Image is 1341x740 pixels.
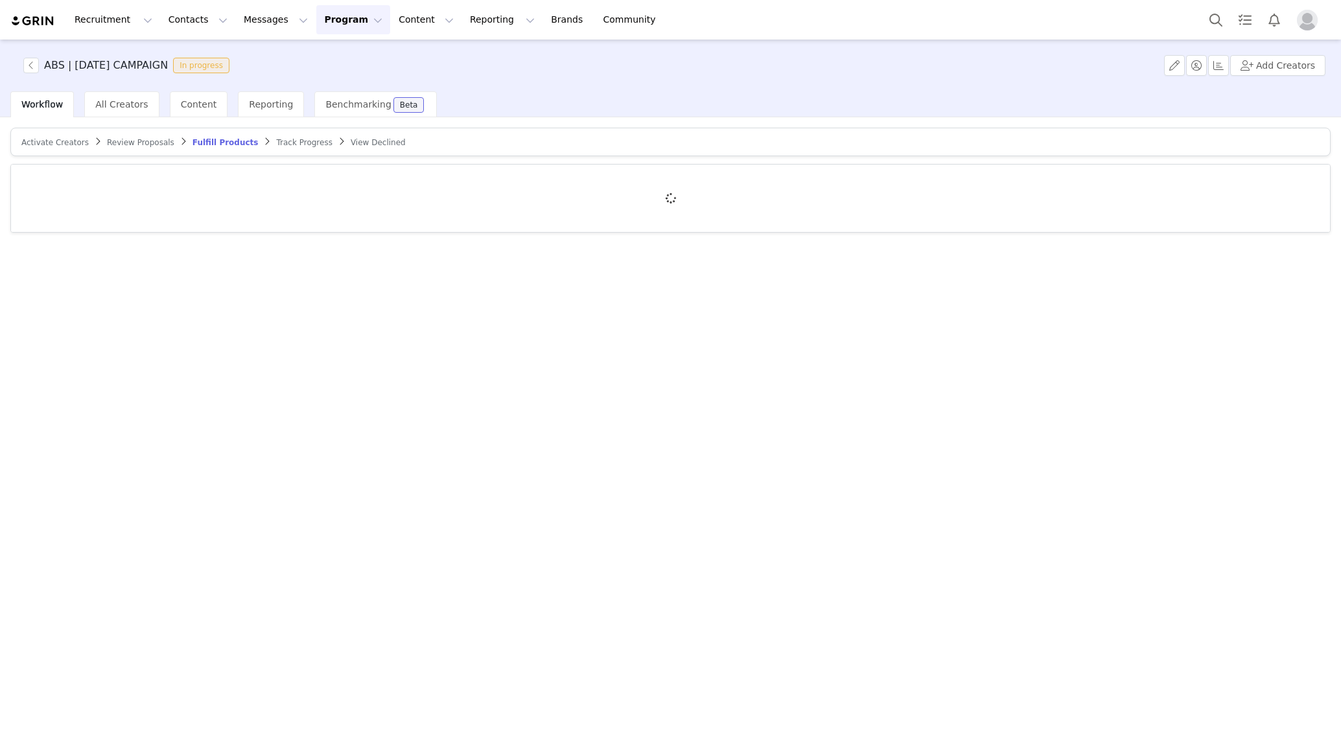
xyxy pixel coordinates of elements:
[1297,10,1318,30] img: placeholder-profile.jpg
[10,15,56,27] img: grin logo
[67,5,160,34] button: Recruitment
[400,101,418,109] div: Beta
[44,58,168,73] h3: ABS | [DATE] CAMPAIGN
[161,5,235,34] button: Contacts
[1260,5,1289,34] button: Notifications
[95,99,148,110] span: All Creators
[543,5,594,34] a: Brands
[21,138,89,147] span: Activate Creators
[276,138,332,147] span: Track Progress
[596,5,670,34] a: Community
[325,99,391,110] span: Benchmarking
[351,138,406,147] span: View Declined
[462,5,542,34] button: Reporting
[1231,5,1259,34] a: Tasks
[181,99,217,110] span: Content
[173,58,229,73] span: In progress
[23,58,235,73] span: [object Object]
[236,5,316,34] button: Messages
[391,5,461,34] button: Content
[1202,5,1230,34] button: Search
[107,138,174,147] span: Review Proposals
[1230,55,1325,76] button: Add Creators
[1289,10,1331,30] button: Profile
[249,99,293,110] span: Reporting
[192,138,259,147] span: Fulfill Products
[316,5,390,34] button: Program
[21,99,63,110] span: Workflow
